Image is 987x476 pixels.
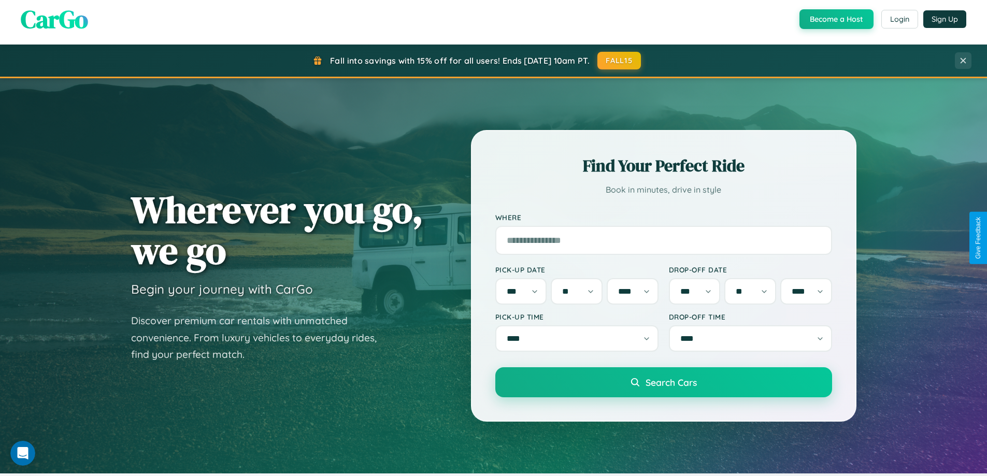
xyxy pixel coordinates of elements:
span: Fall into savings with 15% off for all users! Ends [DATE] 10am PT. [330,55,590,66]
button: Sign Up [923,10,966,28]
span: CarGo [21,2,88,36]
span: Search Cars [646,377,697,388]
label: Drop-off Time [669,312,832,321]
h3: Begin your journey with CarGo [131,281,313,297]
iframe: Intercom live chat [10,441,35,466]
h2: Find Your Perfect Ride [495,154,832,177]
p: Book in minutes, drive in style [495,182,832,197]
label: Pick-up Date [495,265,659,274]
button: FALL15 [597,52,641,69]
label: Pick-up Time [495,312,659,321]
label: Where [495,213,832,222]
h1: Wherever you go, we go [131,189,423,271]
button: Login [881,10,918,28]
p: Discover premium car rentals with unmatched convenience. From luxury vehicles to everyday rides, ... [131,312,390,363]
button: Become a Host [799,9,874,29]
div: Give Feedback [975,217,982,259]
button: Search Cars [495,367,832,397]
label: Drop-off Date [669,265,832,274]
